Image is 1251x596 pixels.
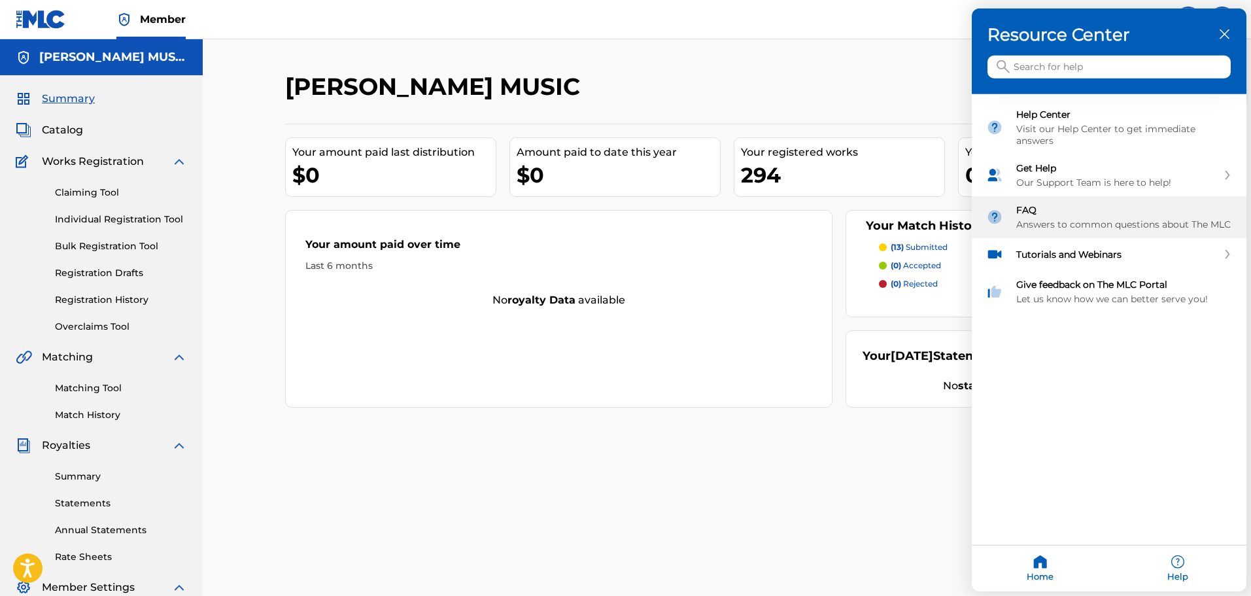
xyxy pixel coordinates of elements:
img: module icon [986,209,1003,226]
div: Let us know how we can better serve you! [1016,293,1232,305]
div: Tutorials and Webinars [1016,249,1218,260]
div: entering resource center home [972,94,1246,313]
div: Get Help [1016,162,1218,174]
img: module icon [986,167,1003,184]
div: Home [972,546,1109,591]
div: Tutorials and Webinars [972,238,1246,271]
img: module icon [986,119,1003,136]
div: Help Center [1016,109,1232,120]
div: Resource center home modules [972,94,1246,313]
svg: expand [1224,171,1231,180]
div: FAQ [1016,204,1232,216]
div: Help Center [972,101,1246,154]
div: close resource center [1218,28,1231,41]
div: Visit our Help Center to get immediate answers [1016,123,1232,147]
input: Search for help [987,56,1231,79]
img: module icon [986,283,1003,300]
svg: icon [997,60,1010,73]
div: Give feedback on The MLC Portal [972,271,1246,313]
h3: Resource Center [987,24,1231,45]
img: module icon [986,246,1003,263]
div: FAQ [972,196,1246,238]
div: Our Support Team is here to help! [1016,177,1218,188]
div: Answers to common questions about The MLC [1016,219,1232,230]
div: Get Help [972,154,1246,196]
div: Help [1109,546,1246,591]
svg: expand [1224,250,1231,259]
div: Give feedback on The MLC Portal [1016,279,1232,290]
